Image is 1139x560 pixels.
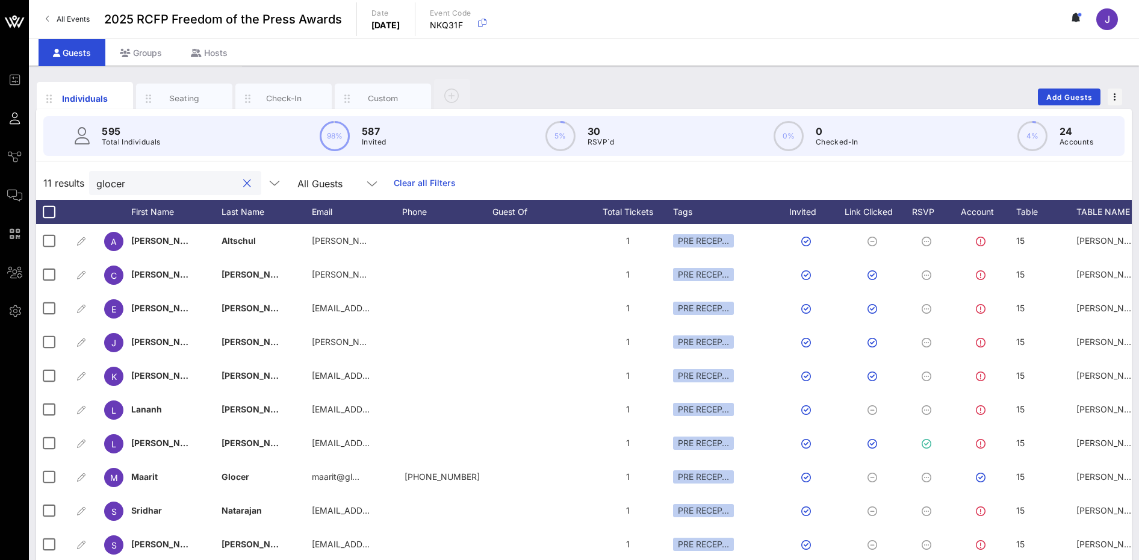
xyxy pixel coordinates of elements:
[1016,200,1076,224] div: Table
[111,270,117,281] span: C
[1016,471,1025,482] span: 15
[583,460,673,494] div: 1
[673,335,734,349] div: PRE RECEP…
[356,93,410,104] div: Custom
[312,337,526,347] span: [PERSON_NAME][EMAIL_ADDRESS][DOMAIN_NAME]
[312,235,526,246] span: [PERSON_NAME][EMAIL_ADDRESS][DOMAIN_NAME]
[312,505,457,515] span: [EMAIL_ADDRESS][DOMAIN_NAME]
[583,258,673,291] div: 1
[222,404,293,414] span: [PERSON_NAME]
[243,178,251,190] button: clear icon
[131,539,202,549] span: [PERSON_NAME]
[1046,93,1093,102] span: Add Guests
[158,93,211,104] div: Seating
[102,136,161,148] p: Total Individuals
[222,370,293,381] span: [PERSON_NAME]
[131,303,202,313] span: [PERSON_NAME]
[1016,235,1025,246] span: 15
[312,539,457,549] span: [EMAIL_ADDRESS][DOMAIN_NAME]
[43,176,84,190] span: 11 results
[1060,136,1093,148] p: Accounts
[1016,337,1025,347] span: 15
[1016,370,1025,381] span: 15
[1096,8,1118,30] div: J
[176,39,242,66] div: Hosts
[908,200,950,224] div: RSVP
[222,303,293,313] span: [PERSON_NAME]
[312,269,526,279] span: [PERSON_NAME][EMAIL_ADDRESS][DOMAIN_NAME]
[222,505,262,515] span: Natarajan
[583,291,673,325] div: 1
[1016,539,1025,549] span: 15
[111,237,117,247] span: A
[111,338,116,348] span: J
[673,302,734,315] div: PRE RECEP…
[131,438,202,448] span: [PERSON_NAME]
[673,268,734,281] div: PRE RECEP…
[312,438,457,448] span: [EMAIL_ADDRESS][DOMAIN_NAME]
[673,200,775,224] div: Tags
[583,325,673,359] div: 1
[290,171,386,195] div: All Guests
[673,437,734,450] div: PRE RECEP…
[588,124,615,138] p: 30
[583,494,673,527] div: 1
[222,200,312,224] div: Last Name
[583,200,673,224] div: Total Tickets
[131,337,202,347] span: [PERSON_NAME]
[673,538,734,551] div: PRE RECEP…
[816,136,858,148] p: Checked-In
[583,426,673,460] div: 1
[1016,303,1025,313] span: 15
[583,359,673,393] div: 1
[222,235,256,246] span: Altschul
[371,7,400,19] p: Date
[402,200,492,224] div: Phone
[58,92,112,105] div: Individuals
[816,124,858,138] p: 0
[57,14,90,23] span: All Events
[222,337,293,347] span: [PERSON_NAME]
[104,10,342,28] span: 2025 RCFP Freedom of the Press Awards
[1016,438,1025,448] span: 15
[111,506,117,517] span: S
[405,471,480,482] span: +19175445448
[430,19,471,31] p: NKQ31F
[1060,124,1093,138] p: 24
[131,505,162,515] span: Sridhar
[131,471,158,482] span: Maarit
[394,176,456,190] a: Clear all Filters
[131,269,202,279] span: [PERSON_NAME]
[362,124,386,138] p: 587
[1016,269,1025,279] span: 15
[111,304,116,314] span: E
[673,234,734,247] div: PRE RECEP…
[775,200,842,224] div: Invited
[371,19,400,31] p: [DATE]
[257,93,311,104] div: Check-In
[430,7,471,19] p: Event Code
[312,404,526,414] span: [EMAIL_ADDRESS][PERSON_NAME][DOMAIN_NAME]
[111,372,117,382] span: K
[1105,13,1110,25] span: J
[1016,505,1025,515] span: 15
[222,438,293,448] span: [PERSON_NAME]
[131,200,222,224] div: First Name
[950,200,1016,224] div: Account
[673,403,734,416] div: PRE RECEP…
[131,370,202,381] span: [PERSON_NAME]
[673,470,734,484] div: PRE RECEP…
[39,10,97,29] a: All Events
[583,224,673,258] div: 1
[39,39,105,66] div: Guests
[312,370,457,381] span: [EMAIL_ADDRESS][DOMAIN_NAME]
[111,439,116,449] span: L
[222,269,293,279] span: [PERSON_NAME]
[102,124,161,138] p: 595
[111,540,117,550] span: S
[1016,404,1025,414] span: 15
[492,200,583,224] div: Guest Of
[588,136,615,148] p: RSVP`d
[842,200,908,224] div: Link Clicked
[131,404,162,414] span: Lananh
